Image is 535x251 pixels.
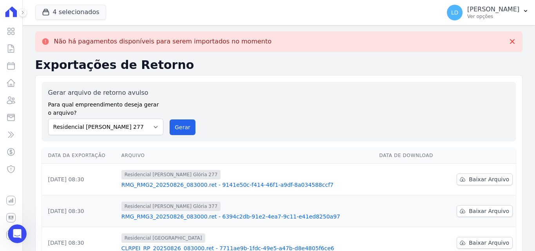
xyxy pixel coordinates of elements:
button: Gerar [170,119,195,135]
a: RMG_RMG2_20250826_083000.ret - 9141e50c-f414-46f1-a9df-8a034588ccf7 [121,181,373,189]
span: Residencial [GEOGRAPHIC_DATA] [121,233,205,243]
td: [DATE] 08:30 [42,195,118,227]
label: Gerar arquivo de retorno avulso [48,88,164,98]
span: Baixar Arquivo [469,239,509,247]
th: Data de Download [376,148,445,164]
p: [PERSON_NAME] [467,5,519,13]
th: Arquivo [118,148,376,164]
span: Residencial [PERSON_NAME] Glória 277 [121,170,221,179]
a: RMG_RMG3_20250826_083000.ret - 6394c2db-91e2-4ea7-9c11-e41ed8250a97 [121,213,373,220]
iframe: Intercom live chat [8,224,27,243]
span: Baixar Arquivo [469,175,509,183]
span: LD [451,10,459,15]
a: Baixar Arquivo [457,237,513,249]
a: Baixar Arquivo [457,173,513,185]
p: Ver opções [467,13,519,20]
h2: Exportações de Retorno [35,58,522,72]
span: Baixar Arquivo [469,207,509,215]
button: LD [PERSON_NAME] Ver opções [441,2,535,23]
a: Baixar Arquivo [457,205,513,217]
th: Data da Exportação [42,148,118,164]
label: Para qual empreendimento deseja gerar o arquivo? [48,98,164,117]
span: Residencial [PERSON_NAME] Glória 377 [121,202,221,211]
p: Não há pagamentos disponíveis para serem importados no momento [54,38,272,45]
button: 4 selecionados [35,5,106,20]
td: [DATE] 08:30 [42,164,118,195]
